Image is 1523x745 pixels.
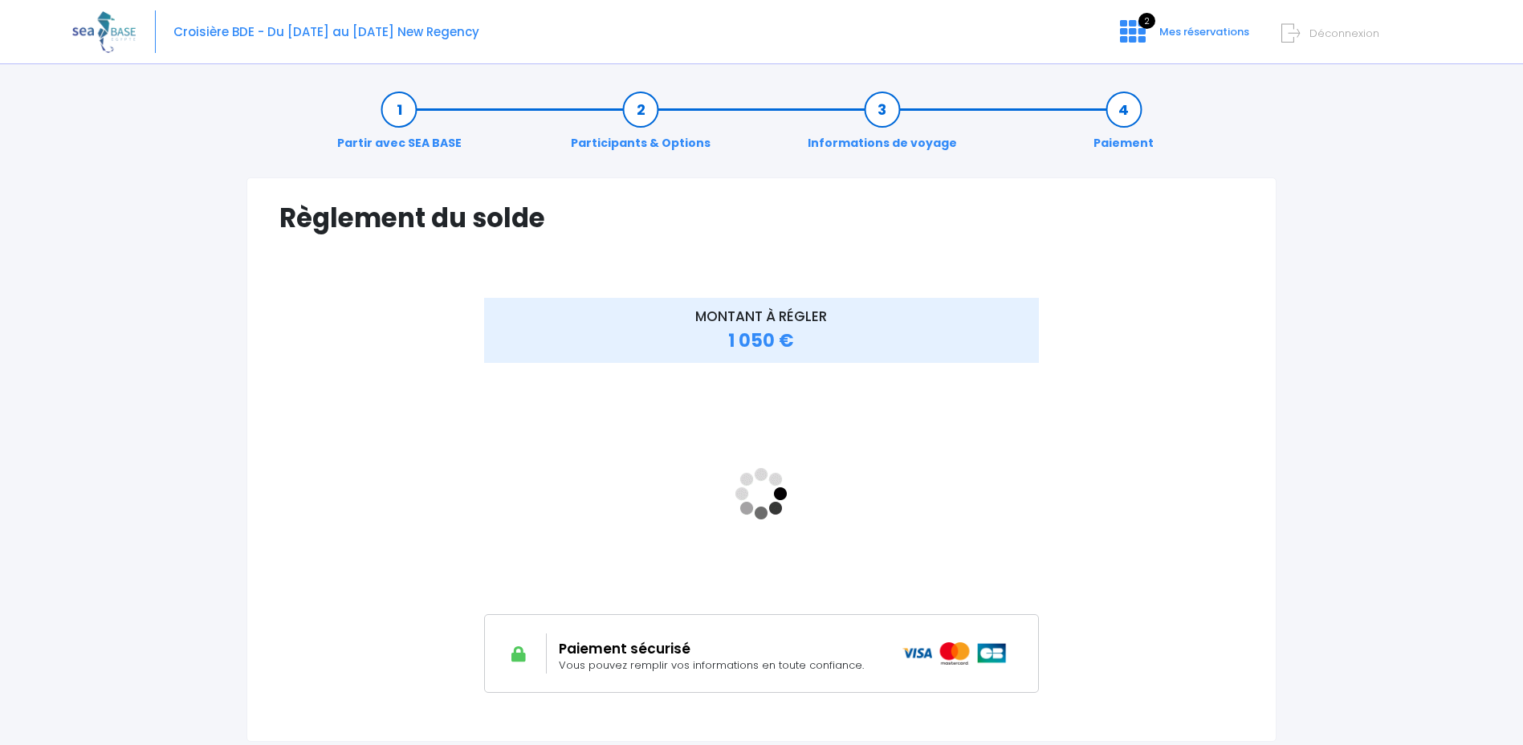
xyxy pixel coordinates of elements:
[695,307,827,326] span: MONTANT À RÉGLER
[1309,26,1379,41] span: Déconnexion
[1107,30,1259,45] a: 2 Mes réservations
[484,373,1039,614] iframe: <!-- //required -->
[1085,101,1162,152] a: Paiement
[1138,13,1155,29] span: 2
[800,101,965,152] a: Informations de voyage
[902,642,1008,665] img: icons_paiement_securise@2x.png
[1159,24,1249,39] span: Mes réservations
[279,202,1244,234] h1: Règlement du solde
[728,328,794,353] span: 1 050 €
[559,657,864,673] span: Vous pouvez remplir vos informations en toute confiance.
[329,101,470,152] a: Partir avec SEA BASE
[559,641,878,657] h2: Paiement sécurisé
[173,23,479,40] span: Croisière BDE - Du [DATE] au [DATE] New Regency
[563,101,719,152] a: Participants & Options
